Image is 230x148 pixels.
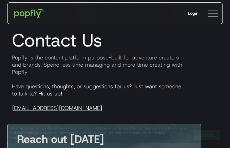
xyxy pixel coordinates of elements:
[188,10,198,16] div: Login
[194,130,220,140] a: Got It!
[7,29,223,51] h1: Contact Us
[7,83,223,112] p: Have questions, thoughts, or suggestions for us? Just want someone to talk to? Hit us up!
[57,135,64,140] a: here
[10,4,49,22] a: home
[7,54,223,76] p: Popfly is the content platform purpose-built for adventure creators and brands. Spend less time m...
[183,5,203,21] a: Login
[10,126,189,140] div: When you visit or log in, cookies and similar technologies may be used by our data partners to li...
[12,104,102,112] a: [EMAIL_ADDRESS][DOMAIN_NAME]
